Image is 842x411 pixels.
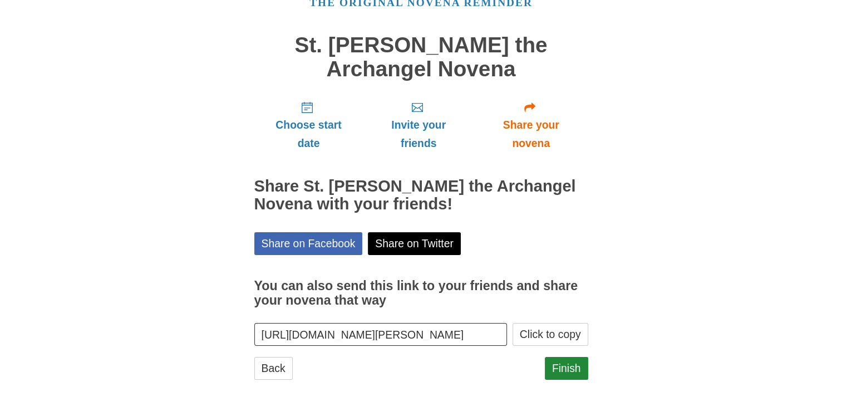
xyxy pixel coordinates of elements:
[254,357,293,380] a: Back
[485,116,577,153] span: Share your novena
[254,33,588,81] h1: St. [PERSON_NAME] the Archangel Novena
[254,178,588,213] h2: Share St. [PERSON_NAME] the Archangel Novena with your friends!
[265,116,352,153] span: Choose start date
[545,357,588,380] a: Finish
[363,92,474,158] a: Invite your friends
[254,232,363,255] a: Share on Facebook
[254,279,588,307] h3: You can also send this link to your friends and share your novena that way
[513,323,588,346] button: Click to copy
[254,92,363,158] a: Choose start date
[374,116,462,153] span: Invite your friends
[474,92,588,158] a: Share your novena
[368,232,461,255] a: Share on Twitter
